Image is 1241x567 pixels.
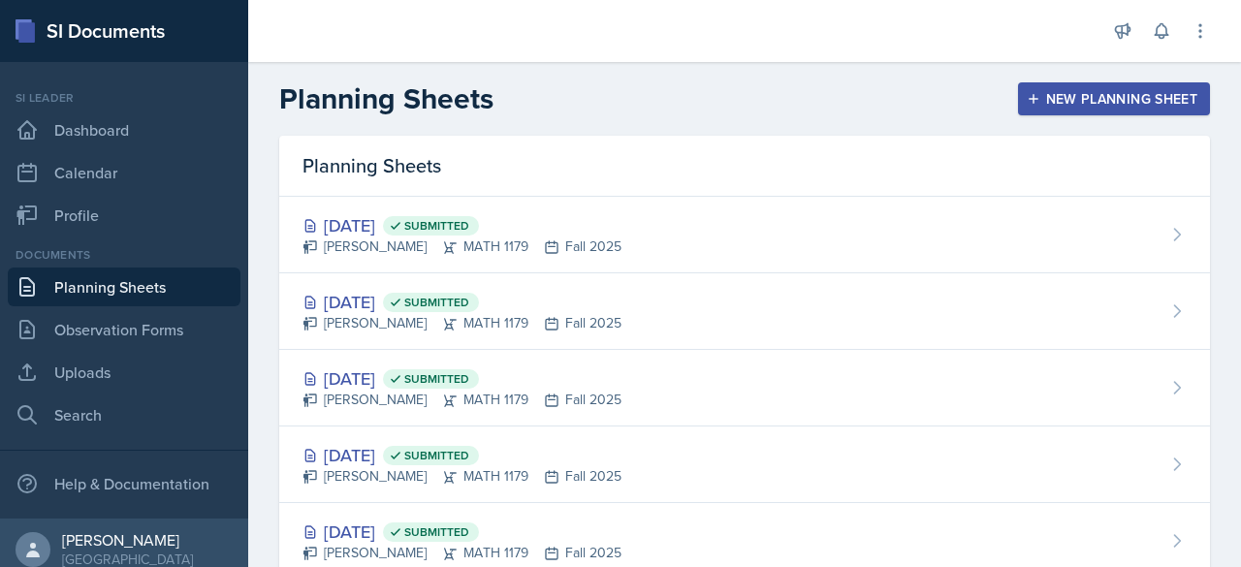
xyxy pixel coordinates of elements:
div: [DATE] [302,212,621,238]
div: Planning Sheets [279,136,1210,197]
div: [PERSON_NAME] MATH 1179 Fall 2025 [302,466,621,487]
div: [DATE] [302,442,621,468]
span: Submitted [404,371,469,387]
div: [PERSON_NAME] MATH 1179 Fall 2025 [302,313,621,333]
div: Help & Documentation [8,464,240,503]
div: New Planning Sheet [1031,91,1197,107]
a: [DATE] Submitted [PERSON_NAME]MATH 1179Fall 2025 [279,197,1210,273]
div: [PERSON_NAME] MATH 1179 Fall 2025 [302,236,621,257]
h2: Planning Sheets [279,81,493,116]
div: [DATE] [302,519,621,545]
a: Planning Sheets [8,268,240,306]
div: [PERSON_NAME] [62,530,193,550]
a: Profile [8,196,240,235]
a: Calendar [8,153,240,192]
div: [DATE] [302,365,621,392]
div: [PERSON_NAME] MATH 1179 Fall 2025 [302,543,621,563]
a: [DATE] Submitted [PERSON_NAME]MATH 1179Fall 2025 [279,350,1210,426]
a: Uploads [8,353,240,392]
a: Dashboard [8,110,240,149]
div: Documents [8,246,240,264]
span: Submitted [404,218,469,234]
div: [PERSON_NAME] MATH 1179 Fall 2025 [302,390,621,410]
a: [DATE] Submitted [PERSON_NAME]MATH 1179Fall 2025 [279,426,1210,503]
span: Submitted [404,524,469,540]
span: Submitted [404,295,469,310]
a: Observation Forms [8,310,240,349]
div: Si leader [8,89,240,107]
div: [DATE] [302,289,621,315]
button: New Planning Sheet [1018,82,1210,115]
a: [DATE] Submitted [PERSON_NAME]MATH 1179Fall 2025 [279,273,1210,350]
span: Submitted [404,448,469,463]
a: Search [8,395,240,434]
